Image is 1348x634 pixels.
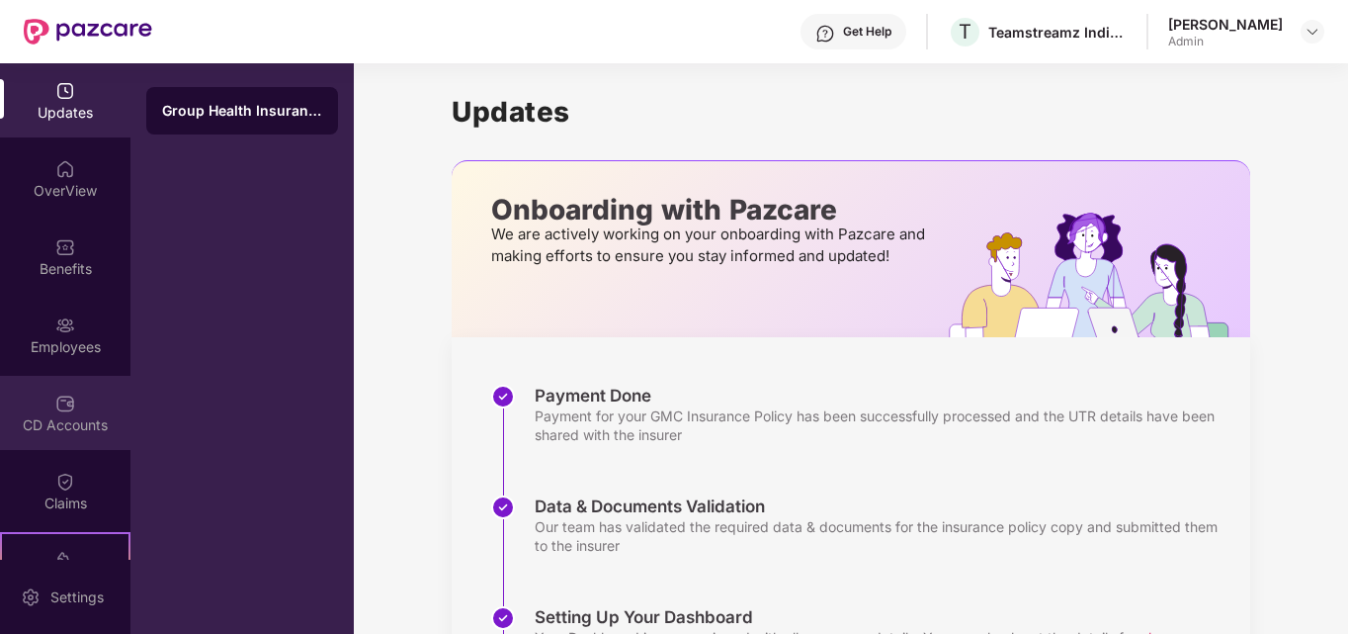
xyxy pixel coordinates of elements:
div: Settings [44,588,110,607]
div: Data & Documents Validation [535,496,1230,517]
div: Payment for your GMC Insurance Policy has been successfully processed and the UTR details have be... [535,407,1230,444]
div: Admin [1168,34,1283,49]
div: Payment Done [535,385,1230,407]
img: svg+xml;base64,PHN2ZyBpZD0iVXBkYXRlZCIgeG1sbnM9Imh0dHA6Ly93d3cudzMub3JnLzIwMDAvc3ZnIiB3aWR0aD0iMj... [55,81,75,101]
div: Teamstreamz India Private Limited [988,23,1127,42]
img: svg+xml;base64,PHN2ZyBpZD0iSG9tZSIgeG1sbnM9Imh0dHA6Ly93d3cudzMub3JnLzIwMDAvc3ZnIiB3aWR0aD0iMjAiIG... [55,159,75,179]
div: Group Health Insurance [162,101,322,121]
img: svg+xml;base64,PHN2ZyBpZD0iQ2xhaW0iIHhtbG5zPSJodHRwOi8vd3d3LnczLm9yZy8yMDAwL3N2ZyIgd2lkdGg9IjIwIi... [55,472,75,492]
img: svg+xml;base64,PHN2ZyB4bWxucz0iaHR0cDovL3d3dy53My5vcmcvMjAwMC9zdmciIHdpZHRoPSIyMSIgaGVpZ2h0PSIyMC... [55,550,75,570]
img: svg+xml;base64,PHN2ZyBpZD0iU3RlcC1Eb25lLTMyeDMyIiB4bWxucz0iaHR0cDovL3d3dy53My5vcmcvMjAwMC9zdmciIH... [491,606,515,630]
div: Our team has validated the required data & documents for the insurance policy copy and submitted ... [535,517,1230,555]
img: svg+xml;base64,PHN2ZyBpZD0iSGVscC0zMngzMiIgeG1sbnM9Imh0dHA6Ly93d3cudzMub3JnLzIwMDAvc3ZnIiB3aWR0aD... [815,24,835,44]
p: We are actively working on your onboarding with Pazcare and making efforts to ensure you stay inf... [491,224,931,267]
img: svg+xml;base64,PHN2ZyBpZD0iRHJvcGRvd24tMzJ4MzIiIHhtbG5zPSJodHRwOi8vd3d3LnczLm9yZy8yMDAwL3N2ZyIgd2... [1305,24,1320,40]
span: T [959,20,971,44]
img: svg+xml;base64,PHN2ZyBpZD0iQmVuZWZpdHMiIHhtbG5zPSJodHRwOi8vd3d3LnczLm9yZy8yMDAwL3N2ZyIgd2lkdGg9Ij... [55,237,75,257]
img: svg+xml;base64,PHN2ZyBpZD0iU3RlcC1Eb25lLTMyeDMyIiB4bWxucz0iaHR0cDovL3d3dy53My5vcmcvMjAwMC9zdmciIH... [491,385,515,408]
img: svg+xml;base64,PHN2ZyBpZD0iRW1wbG95ZWVzIiB4bWxucz0iaHR0cDovL3d3dy53My5vcmcvMjAwMC9zdmciIHdpZHRoPS... [55,316,75,335]
div: Setting Up Your Dashboard [535,606,1177,628]
img: New Pazcare Logo [24,19,152,45]
img: svg+xml;base64,PHN2ZyBpZD0iQ0RfQWNjb3VudHMiIGRhdGEtbmFtZT0iQ0QgQWNjb3VudHMiIHhtbG5zPSJodHRwOi8vd3... [55,394,75,413]
div: [PERSON_NAME] [1168,15,1283,34]
img: svg+xml;base64,PHN2ZyBpZD0iU3RlcC1Eb25lLTMyeDMyIiB4bWxucz0iaHR0cDovL3d3dy53My5vcmcvMjAwMC9zdmciIH... [491,496,515,519]
p: Onboarding with Pazcare [491,201,931,219]
h1: Updates [452,95,1250,129]
img: svg+xml;base64,PHN2ZyBpZD0iU2V0dGluZy0yMHgyMCIgeG1sbnM9Imh0dHA6Ly93d3cudzMub3JnLzIwMDAvc3ZnIiB3aW... [21,588,41,607]
div: Get Help [843,24,891,40]
img: hrOnboarding [949,213,1250,337]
